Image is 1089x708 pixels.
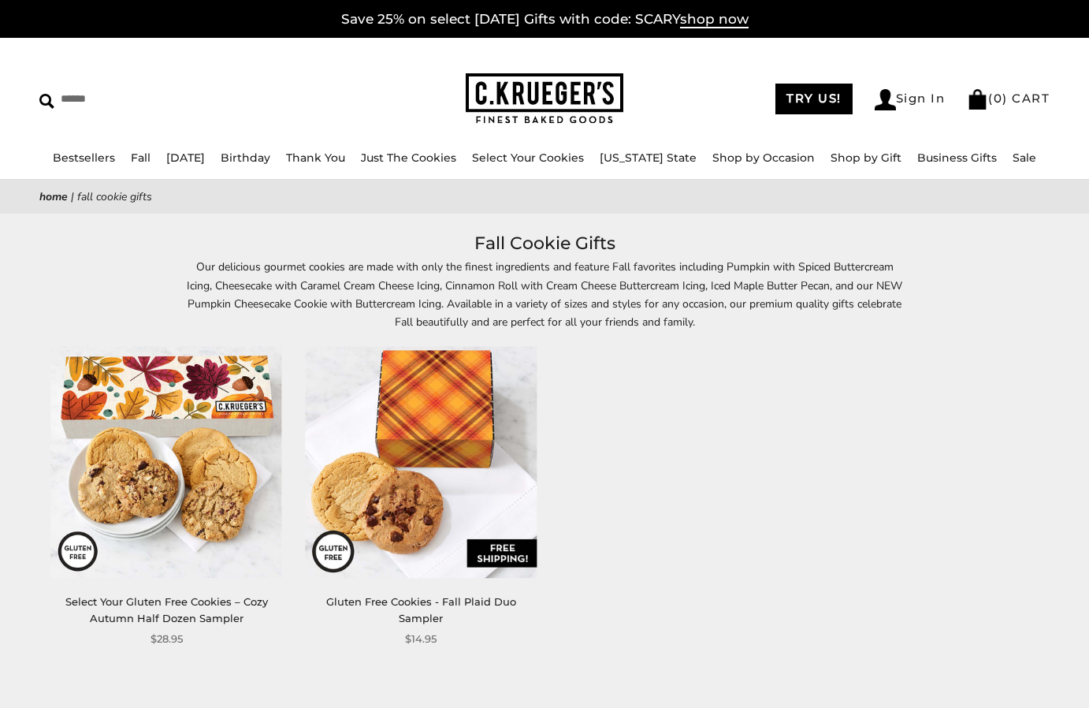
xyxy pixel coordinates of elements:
a: Birthday [221,151,270,165]
img: Account [875,89,896,110]
a: Sale [1013,151,1036,165]
a: Bestsellers [53,151,115,165]
span: $28.95 [151,631,183,647]
a: TRY US! [775,84,853,114]
h1: Fall Cookie Gifts [63,229,1026,258]
span: | [71,189,74,204]
a: Fall [131,151,151,165]
img: Bag [967,89,988,110]
img: Select Your Gluten Free Cookies – Cozy Autumn Half Dozen Sampler [51,347,282,578]
span: $14.95 [405,631,437,647]
a: Just The Cookies [361,151,456,165]
a: Sign In [875,89,946,110]
a: [DATE] [166,151,205,165]
a: Business Gifts [917,151,997,165]
img: Search [39,94,54,109]
input: Search [39,87,275,111]
span: Fall Cookie Gifts [77,189,152,204]
a: [US_STATE] State [600,151,697,165]
a: Select Your Gluten Free Cookies – Cozy Autumn Half Dozen Sampler [65,595,268,624]
span: 0 [994,91,1003,106]
img: C.KRUEGER'S [466,73,623,125]
a: Gluten Free Cookies - Fall Plaid Duo Sampler [326,595,516,624]
span: shop now [680,11,749,28]
a: Thank You [286,151,345,165]
a: Shop by Occasion [712,151,815,165]
a: Home [39,189,68,204]
nav: breadcrumbs [39,188,1050,206]
p: Our delicious gourmet cookies are made with only the finest ingredients and feature Fall favorite... [182,258,907,330]
a: (0) CART [967,91,1050,106]
img: Gluten Free Cookies - Fall Plaid Duo Sampler [306,347,537,578]
a: Shop by Gift [831,151,901,165]
a: Select Your Cookies [472,151,584,165]
a: Save 25% on select [DATE] Gifts with code: SCARYshop now [341,11,749,28]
